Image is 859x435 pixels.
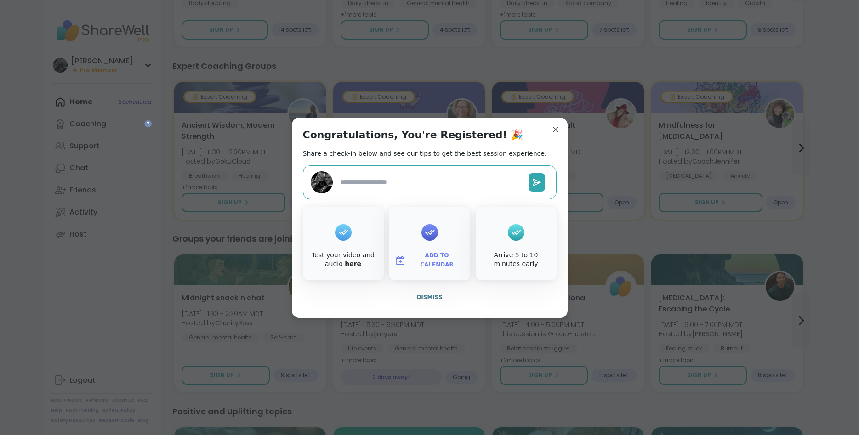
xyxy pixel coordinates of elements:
span: Add to Calendar [410,251,465,269]
button: Dismiss [303,288,557,307]
button: Add to Calendar [391,251,468,270]
h1: Congratulations, You're Registered! 🎉 [303,129,523,141]
iframe: Spotlight [144,120,152,127]
img: ShareWell Logomark [395,255,406,266]
div: Arrive 5 to 10 minutes early [478,251,555,269]
span: Dismiss [416,294,442,300]
h2: Share a check-in below and see our tips to get the best session experience. [303,149,547,158]
div: Test your video and audio [305,251,382,269]
a: here [345,260,361,267]
img: Alan_N [311,171,333,193]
